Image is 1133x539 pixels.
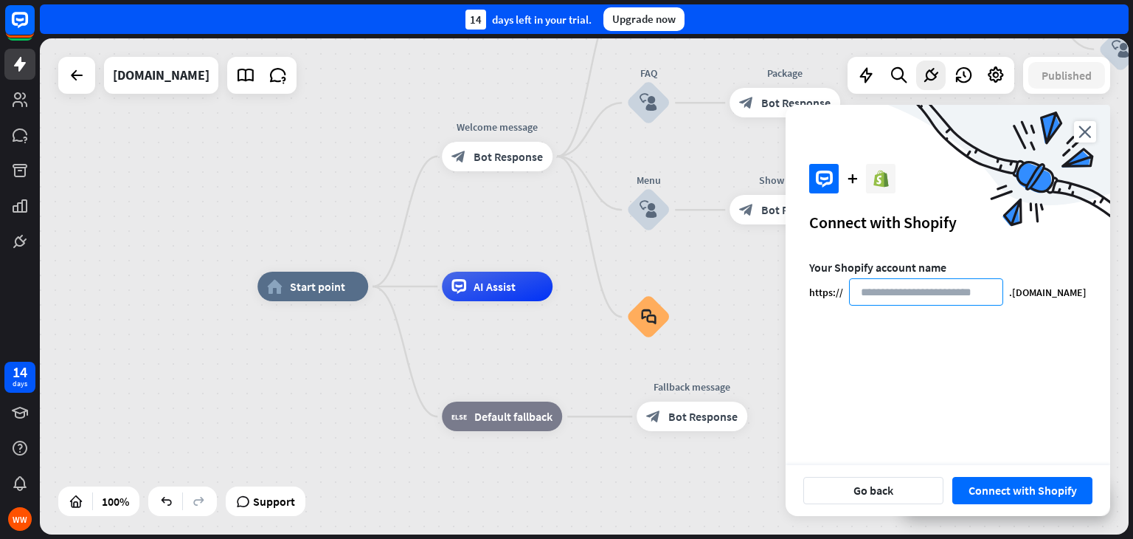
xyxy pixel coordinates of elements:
div: https:// [809,286,843,299]
i: block_bot_response [451,149,466,164]
div: days [13,379,27,389]
div: Menu [604,173,693,188]
span: Bot Response [761,95,831,110]
i: close [1074,121,1096,143]
div: 14 [13,365,27,379]
i: block_user_input [640,201,657,219]
span: Your Shopify account name [809,260,946,275]
i: block_bot_response [739,95,754,110]
i: home_2 [267,279,283,294]
button: Go back [803,477,943,504]
i: block_faq [641,309,656,325]
div: Welcome message [431,120,564,134]
i: block_bot_response [739,202,754,217]
i: block_bot_response [646,409,661,424]
button: Open LiveChat chat widget [12,6,56,50]
i: plus [848,174,857,183]
div: FAQ [604,66,693,80]
span: Default fallback [474,409,552,424]
a: 14 days [4,362,35,393]
div: Connect with Shopify [809,212,1087,233]
span: AI Assist [474,279,516,294]
button: Published [1028,62,1105,89]
div: .[DOMAIN_NAME] [1009,286,1087,299]
span: Bot Response [474,149,543,164]
i: block_fallback [451,409,467,424]
button: Connect with Shopify [952,477,1092,504]
div: Upgrade now [603,7,685,31]
span: Support [253,490,295,513]
div: wewanttrip.com [113,57,209,94]
div: 100% [97,490,134,513]
span: Bot Response [761,202,831,217]
div: WW [8,507,32,531]
i: block_user_input [640,94,657,111]
div: days left in your trial. [465,10,592,30]
div: Show Menu [718,173,851,188]
div: Fallback message [626,380,758,394]
span: Start point [290,279,345,294]
div: 14 [465,10,486,30]
span: Bot Response [668,409,738,424]
div: Package [718,66,851,80]
i: block_user_input [1112,41,1129,58]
